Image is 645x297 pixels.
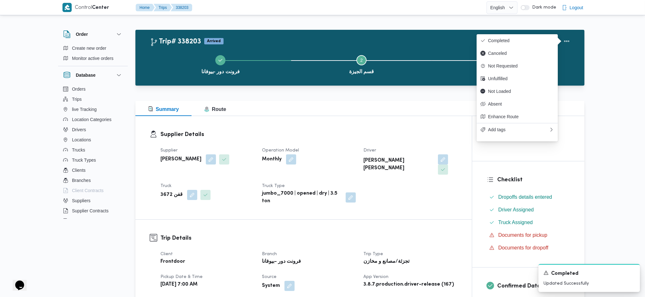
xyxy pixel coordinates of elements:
span: 2 [360,58,363,63]
span: Locations [72,136,91,144]
button: Unfulfilled [477,72,558,85]
p: Updated Successfully [544,280,635,287]
span: Monitor active orders [72,55,114,62]
button: Trips [61,94,125,104]
button: Add tags [477,123,558,136]
span: Client Contracts [72,187,104,194]
button: Truck Assigned [487,217,570,228]
b: jumbo_7000 | opened | dry | 3.5 ton [262,190,341,205]
button: Documents for pickup [487,230,570,240]
span: Enhance Route [488,114,554,119]
span: Absent [488,101,554,107]
span: Documents for dropoff [498,244,548,252]
span: Client [160,252,173,256]
span: Documents for pickup [498,231,547,239]
b: قفن 3672 [160,191,183,199]
span: Operation Model [262,148,299,152]
span: Create new order [72,44,106,52]
span: Driver Assigned [498,206,534,214]
b: [DATE] 7:00 AM [160,281,198,288]
h2: Trip# 338203 [150,38,201,46]
b: Monthly [262,156,282,163]
span: Location Categories [72,116,112,123]
b: [PERSON_NAME] [160,156,201,163]
span: Supplier Contracts [72,207,108,215]
button: فرونت دور مسطرد [432,48,573,81]
span: live Tracking [72,106,97,113]
span: Dropoffs details entered [498,193,552,201]
button: Database [63,71,123,79]
span: Arrived [204,38,224,44]
button: Suppliers [61,196,125,206]
svg: Step 1 is complete [218,58,223,63]
div: Order [58,43,128,66]
button: Branches [61,175,125,185]
b: [PERSON_NAME] [PERSON_NAME] [363,157,433,172]
b: فرونت دور -بيوفانا [262,258,301,266]
span: Supplier [160,148,178,152]
button: Orders [61,84,125,94]
button: Absent [477,98,558,110]
button: Home [136,4,155,11]
span: Trip Type [363,252,383,256]
button: Trucks [61,145,125,155]
span: Trucks [72,146,85,154]
h3: Checklist [497,176,570,184]
button: Create new order [61,43,125,53]
button: Driver Assigned [487,205,570,215]
span: Truck Assigned [498,219,533,226]
b: System [262,282,280,290]
button: Not Loaded [477,85,558,98]
span: Suppliers [72,197,90,204]
span: Documents for pickup [498,232,547,238]
span: Not Requested [488,63,554,68]
span: Driver Assigned [498,207,534,212]
span: Devices [72,217,88,225]
h3: Order [76,30,88,38]
button: Supplier Contracts [61,206,125,216]
iframe: chat widget [6,272,27,291]
span: Completed [551,270,578,278]
span: Truck Assigned [498,220,533,225]
button: Enhance Route [477,110,558,123]
span: Truck Type [262,184,285,188]
h3: Supplier Details [160,130,458,139]
span: Add tags [488,127,549,132]
span: Route [204,107,226,112]
button: Devices [61,216,125,226]
span: Trips [72,95,82,103]
button: Clients [61,165,125,175]
span: Dropoffs details entered [498,194,552,200]
span: Not Loaded [488,89,554,94]
b: تجزئة/مصانع و مخازن [363,258,409,266]
span: Branches [72,177,91,184]
span: Canceled [488,51,554,56]
span: قسم الجيزة [349,68,374,75]
button: Trips [153,4,172,11]
span: Dark mode [530,5,556,10]
button: Drivers [61,125,125,135]
button: Dropoffs details entered [487,192,570,202]
span: Truck [160,184,172,188]
button: Not Requested [477,60,558,72]
button: Documents for dropoff [487,243,570,253]
button: Canceled [477,47,558,60]
span: Driver [363,148,376,152]
button: Order [63,30,123,38]
button: قسم الجيزة [291,48,432,81]
button: Client Contracts [61,185,125,196]
button: Location Categories [61,114,125,125]
h3: Confirmed Data [497,282,570,290]
h3: Database [76,71,95,79]
span: Orders [72,85,86,93]
b: Center [92,5,109,10]
span: App Version [363,275,388,279]
button: Monitor active orders [61,53,125,63]
div: Notification [544,270,635,278]
span: Unfulfilled [488,76,554,81]
button: Locations [61,135,125,145]
span: Branch [262,252,277,256]
button: 338203 [171,4,192,11]
button: Actions [560,35,573,48]
b: Frontdoor [160,258,185,266]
